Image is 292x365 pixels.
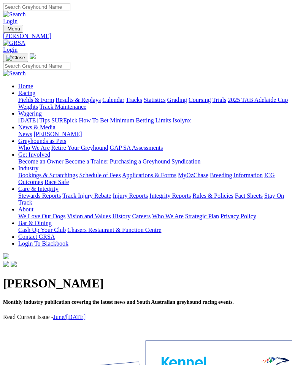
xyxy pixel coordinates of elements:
[122,172,176,178] a: Applications & Forms
[173,117,191,124] a: Isolynx
[3,299,234,305] span: Monthly industry publication covering the latest news and South Australian greyhound racing events.
[113,192,148,199] a: Injury Reports
[228,97,288,103] a: 2025 TAB Adelaide Cup
[18,158,63,165] a: Become an Owner
[18,144,289,151] div: Greyhounds as Pets
[67,227,161,233] a: Chasers Restaurant & Function Centre
[30,53,36,59] img: logo-grsa-white.png
[235,192,263,199] a: Fact Sheets
[18,172,78,178] a: Bookings & Scratchings
[149,192,191,199] a: Integrity Reports
[3,11,26,18] img: Search
[144,97,166,103] a: Statistics
[3,276,289,290] h1: [PERSON_NAME]
[79,117,109,124] a: How To Bet
[18,117,289,124] div: Wagering
[3,314,289,321] p: Read Current Issue -
[3,46,17,53] a: Login
[3,33,289,40] a: [PERSON_NAME]
[18,83,33,89] a: Home
[79,172,121,178] a: Schedule of Fees
[40,103,86,110] a: Track Maintenance
[18,131,289,138] div: News & Media
[212,97,226,103] a: Trials
[110,144,163,151] a: GAP SA Assessments
[18,192,284,206] a: Stay On Track
[189,97,211,103] a: Coursing
[18,151,50,158] a: Get Involved
[112,213,130,219] a: History
[18,227,66,233] a: Cash Up Your Club
[18,124,56,130] a: News & Media
[18,192,61,199] a: Stewards Reports
[3,18,17,24] a: Login
[3,25,23,33] button: Toggle navigation
[11,261,17,267] img: twitter.svg
[33,131,82,137] a: [PERSON_NAME]
[56,97,101,103] a: Results & Replays
[44,179,69,185] a: Race Safe
[6,55,25,61] img: Close
[18,186,59,192] a: Care & Integrity
[132,213,151,219] a: Careers
[167,97,187,103] a: Grading
[3,253,9,259] img: logo-grsa-white.png
[18,233,55,240] a: Contact GRSA
[18,97,54,103] a: Fields & Form
[102,97,124,103] a: Calendar
[185,213,219,219] a: Strategic Plan
[3,261,9,267] img: facebook.svg
[3,40,25,46] img: GRSA
[65,158,108,165] a: Become a Trainer
[18,220,52,226] a: Bar & Dining
[18,213,289,220] div: About
[18,227,289,233] div: Bar & Dining
[67,213,111,219] a: Vision and Values
[51,144,108,151] a: Retire Your Greyhound
[171,158,200,165] a: Syndication
[3,62,70,70] input: Search
[3,3,70,11] input: Search
[3,54,28,62] button: Toggle navigation
[53,314,86,320] a: June/[DATE]
[18,172,275,185] a: ICG Outcomes
[18,240,68,247] a: Login To Blackbook
[178,172,208,178] a: MyOzChase
[110,117,171,124] a: Minimum Betting Limits
[110,158,170,165] a: Purchasing a Greyhound
[18,138,66,144] a: Greyhounds as Pets
[210,172,263,178] a: Breeding Information
[18,165,38,171] a: Industry
[18,117,50,124] a: [DATE] Tips
[192,192,233,199] a: Rules & Policies
[51,117,77,124] a: SUREpick
[221,213,256,219] a: Privacy Policy
[152,213,184,219] a: Who We Are
[8,26,20,32] span: Menu
[18,144,50,151] a: Who We Are
[18,206,33,213] a: About
[18,158,289,165] div: Get Involved
[18,131,32,137] a: News
[18,110,42,117] a: Wagering
[18,103,38,110] a: Weights
[18,97,289,110] div: Racing
[18,213,65,219] a: We Love Our Dogs
[18,90,35,96] a: Racing
[18,172,289,186] div: Industry
[18,192,289,206] div: Care & Integrity
[3,70,26,77] img: Search
[126,97,142,103] a: Tracks
[62,192,111,199] a: Track Injury Rebate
